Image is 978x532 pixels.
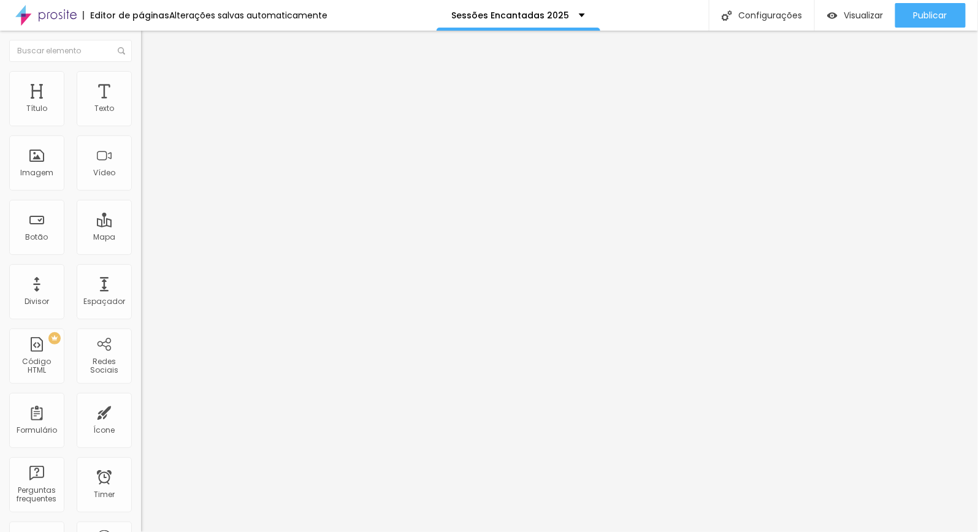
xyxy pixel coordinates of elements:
span: Publicar [914,10,947,20]
div: Perguntas frequentes [12,486,61,504]
iframe: Editor [141,31,978,532]
div: Texto [94,104,114,113]
div: Divisor [25,297,49,306]
span: Visualizar [844,10,883,20]
div: Mapa [93,233,115,241]
div: Título [26,104,47,113]
div: Vídeo [93,169,115,177]
img: view-1.svg [827,10,838,21]
p: Sessões Encantadas 2025 [452,11,570,20]
div: Timer [94,490,115,499]
div: Ícone [94,426,115,435]
button: Visualizar [815,3,895,28]
div: Código HTML [12,357,61,375]
div: Formulário [17,426,57,435]
div: Imagem [20,169,53,177]
img: Icone [118,47,125,55]
div: Redes Sociais [80,357,128,375]
div: Alterações salvas automaticamente [169,11,327,20]
div: Editor de páginas [83,11,169,20]
img: Icone [722,10,732,21]
input: Buscar elemento [9,40,132,62]
div: Espaçador [83,297,125,306]
div: Botão [26,233,48,241]
button: Publicar [895,3,966,28]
